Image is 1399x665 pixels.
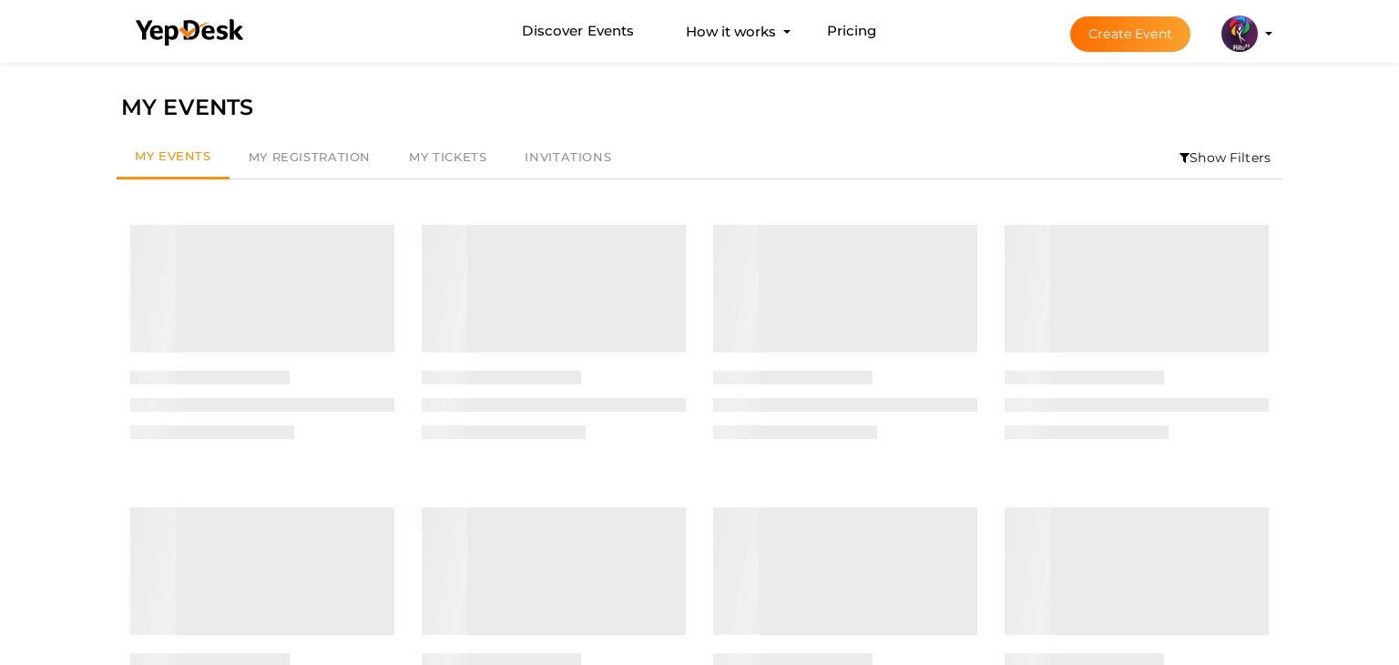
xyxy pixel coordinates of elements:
span: Invitations [525,149,611,164]
img: 5BK8ZL5P_small.png [1221,15,1258,52]
a: My Events [117,137,230,179]
a: My Tickets [390,137,505,179]
button: Create Event [1070,16,1190,52]
a: Discover Events [522,15,634,48]
button: How it works [680,15,781,48]
li: Show Filters [1168,137,1282,179]
span: My Events [135,148,211,163]
span: My Tickets [409,149,486,164]
a: Pricing [827,15,877,48]
span: My Registration [249,149,371,164]
a: Invitations [505,137,630,179]
div: MY EVENTS [121,90,1278,125]
a: My Registration [230,137,390,179]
